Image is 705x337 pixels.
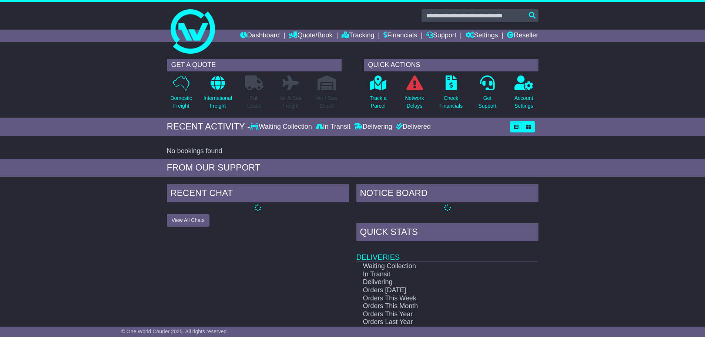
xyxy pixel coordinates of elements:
td: Waiting Collection [356,262,512,270]
td: In Transit [356,270,512,279]
a: NetworkDelays [404,75,424,114]
a: Tracking [342,30,374,42]
div: QUICK ACTIONS [364,59,538,71]
p: International Freight [204,94,232,110]
td: Orders This Week [356,294,512,303]
td: Deliveries [356,243,538,262]
a: Settings [466,30,498,42]
div: RECENT ACTIVITY - [167,121,251,132]
p: Full Loads [245,94,263,110]
div: Waiting Collection [250,123,313,131]
div: FROM OUR SUPPORT [167,162,538,173]
div: Quick Stats [356,223,538,243]
button: View All Chats [167,214,209,227]
a: Financials [383,30,417,42]
p: Domestic Freight [170,94,192,110]
a: Reseller [507,30,538,42]
a: GetSupport [478,75,497,114]
p: Track a Parcel [370,94,387,110]
td: Orders This Year [356,310,512,319]
a: AccountSettings [514,75,534,114]
div: GET A QUOTE [167,59,342,71]
div: RECENT CHAT [167,184,349,204]
td: Orders Last Year [356,318,512,326]
p: Check Financials [439,94,463,110]
div: NOTICE BOARD [356,184,538,204]
a: InternationalFreight [203,75,232,114]
td: Orders [DATE] [356,286,512,294]
div: Delivered [394,123,431,131]
p: Air & Sea Freight [280,94,302,110]
a: Dashboard [240,30,280,42]
a: Quote/Book [289,30,332,42]
p: Get Support [478,94,496,110]
a: CheckFinancials [439,75,463,114]
div: Delivering [352,123,394,131]
a: Track aParcel [369,75,387,114]
td: Orders This Month [356,302,512,310]
div: No bookings found [167,147,538,155]
a: DomesticFreight [170,75,192,114]
p: Network Delays [405,94,424,110]
p: Air / Sea Depot [317,94,337,110]
td: Delivering [356,278,512,286]
span: © One World Courier 2025. All rights reserved. [121,328,228,334]
a: Support [426,30,456,42]
div: In Transit [314,123,352,131]
p: Account Settings [514,94,533,110]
